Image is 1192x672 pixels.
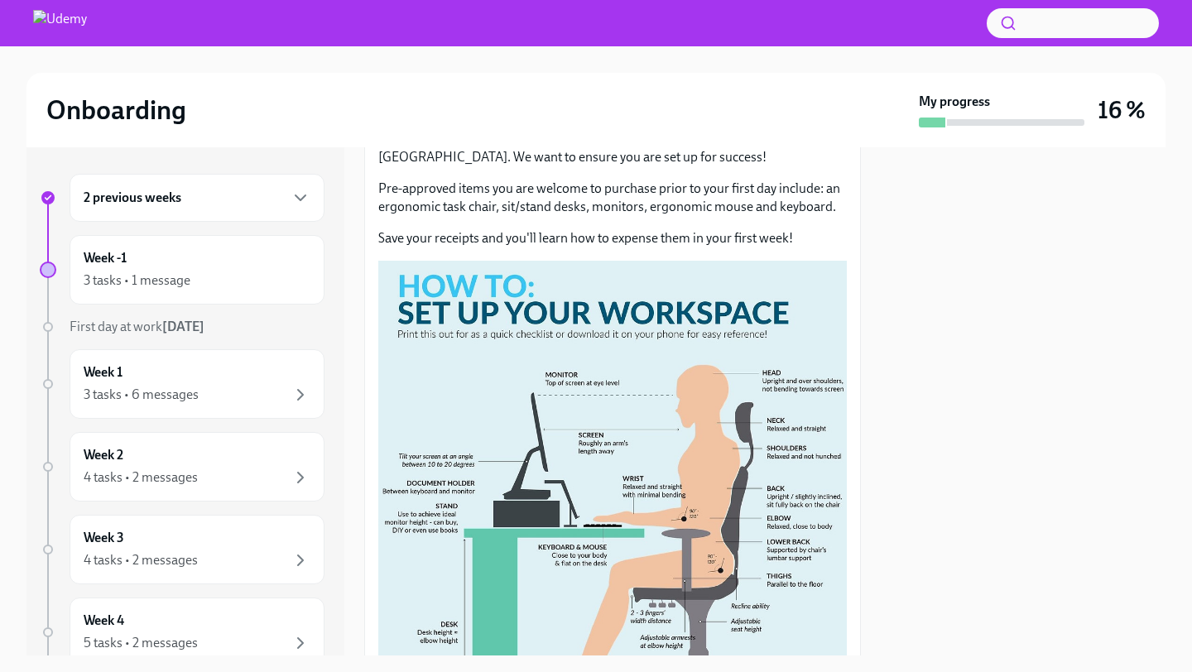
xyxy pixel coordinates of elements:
strong: [DATE] [162,319,204,334]
span: First day at work [70,319,204,334]
h2: Onboarding [46,94,186,127]
p: Save your receipts and you'll learn how to expense them in your first week! [378,229,847,247]
a: First day at work[DATE] [40,318,324,336]
h6: Week 4 [84,612,124,630]
div: 2 previous weeks [70,174,324,222]
h6: Week -1 [84,249,127,267]
a: Week 13 tasks • 6 messages [40,349,324,419]
div: 3 tasks • 1 message [84,271,190,290]
h6: Week 1 [84,363,123,382]
h6: Week 2 [84,446,123,464]
div: 3 tasks • 6 messages [84,386,199,404]
h3: 16 % [1098,95,1146,125]
h6: Week 3 [84,529,124,547]
div: 4 tasks • 2 messages [84,468,198,487]
a: Week -13 tasks • 1 message [40,235,324,305]
strong: My progress [919,93,990,111]
div: 5 tasks • 2 messages [84,634,198,652]
h6: 2 previous weeks [84,189,181,207]
a: Week 34 tasks • 2 messages [40,515,324,584]
p: Pre-approved items you are welcome to purchase prior to your first day include: an ergonomic task... [378,180,847,216]
a: Week 45 tasks • 2 messages [40,598,324,667]
img: Udemy [33,10,87,36]
a: Week 24 tasks • 2 messages [40,432,324,502]
p: You will be able to expense a $500 Work From Home stipend once you start at [GEOGRAPHIC_DATA]. We... [378,130,847,166]
div: 4 tasks • 2 messages [84,551,198,569]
